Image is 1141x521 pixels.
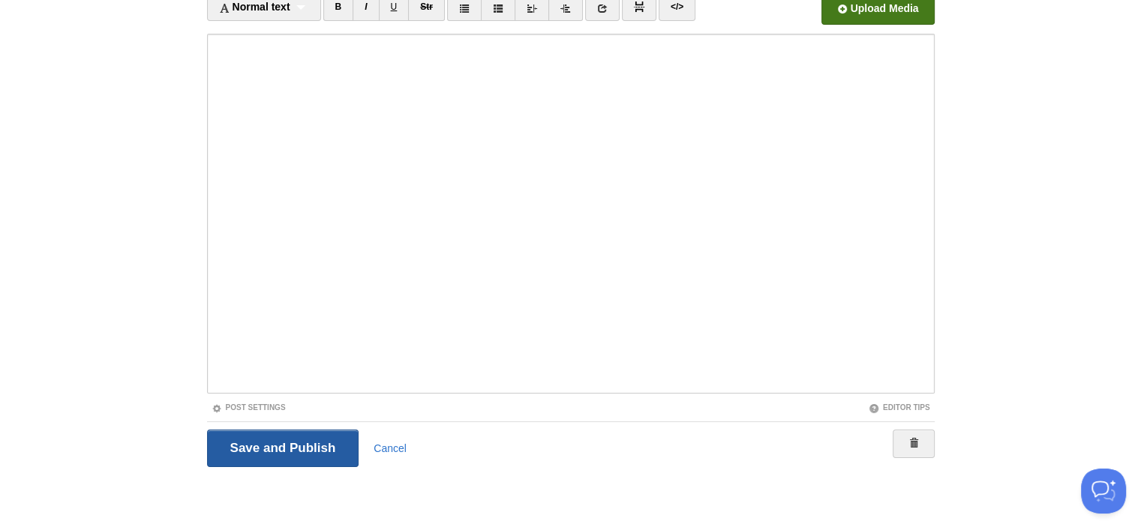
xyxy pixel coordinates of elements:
a: Cancel [374,442,407,454]
a: Post Settings [212,403,286,412]
img: pagebreak-icon.png [634,1,644,12]
del: Str [420,1,433,12]
iframe: Help Scout Beacon - Open [1081,469,1126,514]
span: Normal text [219,1,290,13]
input: Save and Publish [207,430,359,467]
a: Editor Tips [869,403,930,412]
